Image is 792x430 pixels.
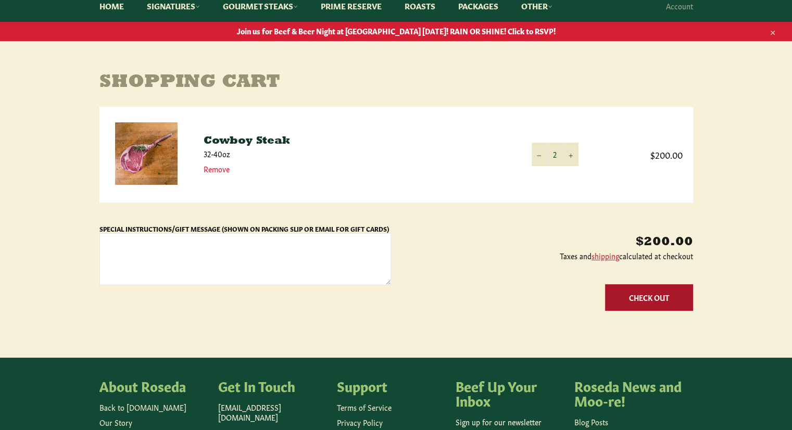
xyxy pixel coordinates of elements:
[99,224,389,233] label: Special Instructions/Gift Message (Shown on Packing Slip or Email for Gift Cards)
[99,72,693,93] h1: Shopping Cart
[599,148,683,160] span: $200.00
[218,402,326,423] p: [EMAIL_ADDRESS][DOMAIN_NAME]
[401,251,693,261] p: Taxes and calculated at checkout
[204,136,290,146] a: Cowboy Steak
[574,416,608,427] a: Blog Posts
[456,378,564,407] h4: Beef Up Your Inbox
[532,143,547,166] button: Reduce item quantity by one
[337,417,383,427] a: Privacy Policy
[99,402,186,412] a: Back to [DOMAIN_NAME]
[115,122,178,185] img: Cowboy Steak - 32-40oz
[574,378,683,407] h4: Roseda News and Moo-re!
[99,417,132,427] a: Our Story
[605,284,693,311] button: Check Out
[337,402,392,412] a: Terms of Service
[456,417,564,427] p: Sign up for our newsletter
[592,250,619,261] a: shipping
[563,143,579,166] button: Increase item quantity by one
[218,378,326,393] h4: Get In Touch
[204,163,230,174] a: Remove
[401,234,693,251] p: $200.00
[204,149,511,159] p: 32-40oz
[337,378,445,393] h4: Support
[99,378,208,393] h4: About Roseda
